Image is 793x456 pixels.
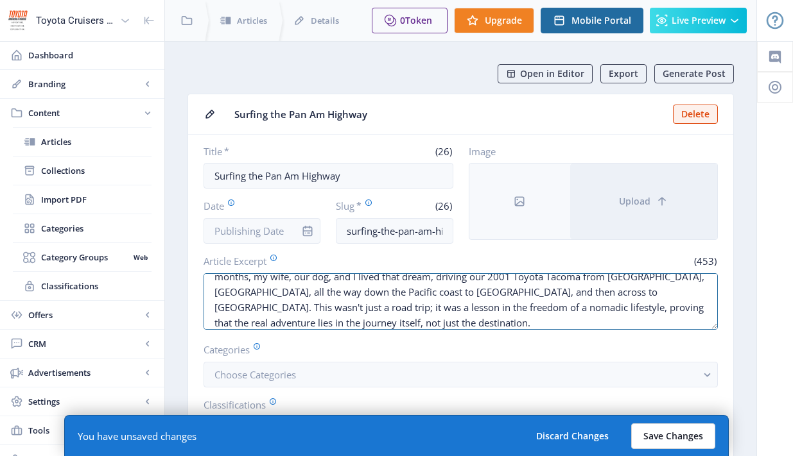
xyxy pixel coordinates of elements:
[28,49,154,62] span: Dashboard
[41,193,152,206] span: Import PDF
[570,164,717,239] button: Upload
[129,251,152,264] nb-badge: Web
[631,423,715,449] button: Save Changes
[571,15,631,26] span: Mobile Portal
[654,64,734,83] button: Generate Post
[234,108,665,121] span: Surfing the Pan Am Highway
[78,430,196,443] div: You have unsaved changes
[28,424,141,437] span: Tools
[454,8,534,33] button: Upgrade
[204,218,320,244] input: Publishing Date
[41,251,129,264] span: Category Groups
[204,342,708,357] label: Categories
[673,105,718,124] button: Delete
[663,69,726,79] span: Generate Post
[204,362,718,387] button: Choose Categories
[498,64,593,83] button: Open in Editor
[372,8,448,33] button: 0Token
[237,14,267,27] span: Articles
[485,15,522,26] span: Upgrade
[520,69,584,79] span: Open in Editor
[28,337,141,350] span: CRM
[13,243,152,271] a: Category GroupsWeb
[41,135,152,148] span: Articles
[204,254,456,268] label: Article Excerpt
[13,185,152,214] a: Import PDF
[28,395,141,408] span: Settings
[619,196,650,207] span: Upload
[650,8,747,33] button: Live Preview
[13,156,152,185] a: Collections
[311,14,339,27] span: Details
[28,78,141,90] span: Branding
[204,398,708,412] label: Classifications
[204,163,453,189] input: Type Article Title ...
[13,214,152,242] a: Categories
[28,106,141,119] span: Content
[28,366,141,379] span: Advertisements
[541,8,643,33] button: Mobile Portal
[336,199,389,213] label: Slug
[692,255,718,267] span: (453)
[336,218,453,244] input: this-is-how-a-slug-looks-like
[41,280,152,292] span: Classifications
[41,164,152,177] span: Collections
[204,145,323,158] label: Title
[8,10,28,31] img: key.png
[609,69,638,79] span: Export
[13,272,152,300] a: Classifications
[301,224,314,237] nb-icon: info
[433,145,453,158] span: (26)
[214,368,296,381] span: Choose Categories
[600,64,647,83] button: Export
[433,199,453,212] span: (26)
[405,14,432,26] span: Token
[41,222,152,235] span: Categories
[469,145,708,158] label: Image
[28,308,141,321] span: Offers
[672,15,726,26] span: Live Preview
[36,6,115,35] div: Toyota Cruisers and Trucks
[204,199,310,213] label: Date
[524,423,621,449] button: Discard Changes
[13,128,152,156] a: Articles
